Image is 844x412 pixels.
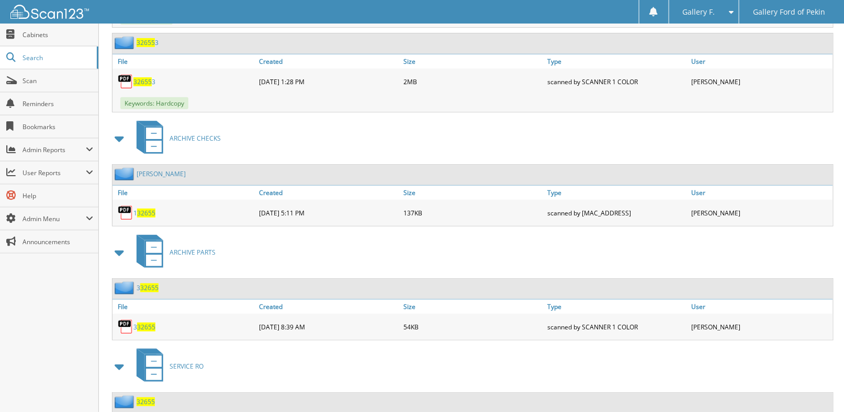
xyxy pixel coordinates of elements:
a: 326553 [133,77,155,86]
span: SERVICE RO [170,362,204,371]
img: folder2.png [115,36,137,49]
span: User Reports [22,168,86,177]
img: PDF.png [118,319,133,335]
a: Created [256,186,400,200]
a: User [689,186,833,200]
a: File [112,186,256,200]
div: [DATE] 8:39 AM [256,316,400,337]
a: File [112,54,256,68]
a: Size [401,186,545,200]
div: scanned by SCANNER 1 COLOR [545,71,689,92]
div: [DATE] 1:28 PM [256,71,400,92]
div: 137KB [401,202,545,223]
img: folder2.png [115,281,137,294]
div: scanned by SCANNER 1 COLOR [545,316,689,337]
a: Created [256,300,400,314]
span: 32655 [137,38,155,47]
span: Gallery Ford of Pekin [753,9,825,15]
div: 54KB [401,316,545,337]
div: scanned by [MAC_ADDRESS] [545,202,689,223]
div: [PERSON_NAME] [689,316,833,337]
span: Reminders [22,99,93,108]
a: [PERSON_NAME] [137,169,186,178]
span: Scan [22,76,93,85]
span: Gallery F. [683,9,715,15]
span: 32655 [133,77,152,86]
img: folder2.png [115,167,137,180]
span: 32655 [137,323,155,331]
a: Size [401,54,545,68]
a: User [689,300,833,314]
a: 332655 [133,323,155,331]
a: 132655 [133,209,155,218]
span: Bookmarks [22,122,93,131]
span: ARCHIVE CHECKS [170,134,221,143]
img: PDF.png [118,74,133,89]
img: scan123-logo-white.svg [10,5,89,19]
span: 32655 [140,283,159,292]
a: User [689,54,833,68]
span: Keywords: Hardcopy [120,97,188,109]
a: 332655 [137,283,159,292]
span: Announcements [22,237,93,246]
span: Search [22,53,92,62]
span: ARCHIVE PARTS [170,248,216,257]
a: SERVICE RO [130,346,204,387]
span: Admin Menu [22,214,86,223]
div: [DATE] 5:11 PM [256,202,400,223]
span: Help [22,191,93,200]
a: Size [401,300,545,314]
a: ARCHIVE CHECKS [130,118,221,159]
span: 32655 [137,209,155,218]
div: [PERSON_NAME] [689,71,833,92]
a: Created [256,54,400,68]
span: Cabinets [22,30,93,39]
a: 326553 [137,38,159,47]
a: 32655 [137,397,155,406]
img: PDF.png [118,205,133,221]
a: File [112,300,256,314]
a: Type [545,54,689,68]
img: folder2.png [115,395,137,408]
div: 2MB [401,71,545,92]
a: Type [545,300,689,314]
a: Type [545,186,689,200]
iframe: Chat Widget [792,362,844,412]
span: Admin Reports [22,145,86,154]
div: [PERSON_NAME] [689,202,833,223]
a: ARCHIVE PARTS [130,232,216,273]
